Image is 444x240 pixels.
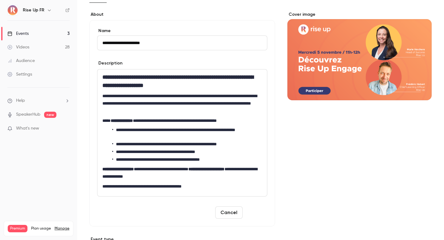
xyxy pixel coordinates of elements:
[97,60,122,66] label: Description
[215,206,243,219] button: Cancel
[23,7,44,13] h6: Rise Up FR
[7,97,70,104] li: help-dropdown-opener
[62,126,70,131] iframe: Noticeable Trigger
[287,11,432,100] section: Cover image
[44,112,56,118] span: new
[55,226,69,231] a: Manage
[89,11,275,18] label: About
[7,58,35,64] div: Audience
[8,5,18,15] img: Rise Up FR
[8,225,27,232] span: Premium
[16,97,25,104] span: Help
[7,44,29,50] div: Videos
[97,28,267,34] label: Name
[16,125,39,132] span: What's new
[7,71,32,77] div: Settings
[7,31,29,37] div: Events
[245,206,267,219] button: Save
[97,69,267,197] section: description
[287,11,432,18] label: Cover image
[16,111,40,118] a: SpeakerHub
[97,69,267,196] div: editor
[31,226,51,231] span: Plan usage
